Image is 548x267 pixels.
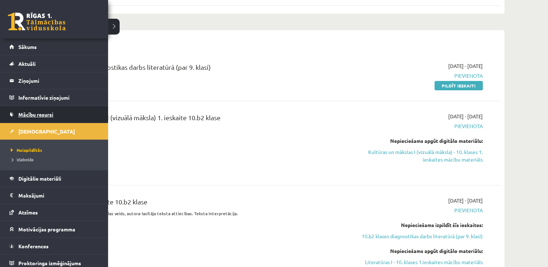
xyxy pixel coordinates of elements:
[54,113,336,126] div: Kultūra un māksla I (vizuālā māksla) 1. ieskaite 10.b2 klase
[54,210,336,217] p: Literatūra – jēdziens, mākslas veids, autora-lasītāja teksta attiecības. Teksta interpretācija.
[9,147,42,153] span: Neizpildītās
[347,207,483,214] span: Pievienota
[347,221,483,229] div: Nepieciešams izpildīt šīs ieskaites:
[435,81,483,90] a: Pildīt ieskaiti
[347,148,483,163] a: Kultūras un mākslas I (vizuālā māksla) - 10. klases 1. ieskaites mācību materiāls
[448,197,483,204] span: [DATE] - [DATE]
[18,175,61,182] span: Digitālie materiāli
[9,157,34,162] span: Izlabotās
[9,238,99,254] a: Konferences
[18,187,99,204] legend: Maksājumi
[18,260,81,266] span: Proktoringa izmēģinājums
[9,170,99,187] a: Digitālie materiāli
[9,72,99,89] a: Ziņojumi
[448,113,483,120] span: [DATE] - [DATE]
[9,147,101,153] a: Neizpildītās
[18,44,37,50] span: Sākums
[18,243,49,249] span: Konferences
[9,39,99,55] a: Sākums
[18,128,75,135] span: [DEMOGRAPHIC_DATA]
[347,72,483,80] span: Pievienota
[18,209,38,216] span: Atzīmes
[9,221,99,237] a: Motivācijas programma
[18,111,53,118] span: Mācību resursi
[9,55,99,72] a: Aktuāli
[9,204,99,221] a: Atzīmes
[18,226,75,232] span: Motivācijas programma
[9,89,99,106] a: Informatīvie ziņojumi
[18,72,99,89] legend: Ziņojumi
[9,106,99,123] a: Mācību resursi
[448,62,483,70] span: [DATE] - [DATE]
[8,13,66,31] a: Rīgas 1. Tālmācības vidusskola
[347,137,483,145] div: Nepieciešams apgūt digitālo materiālu:
[347,247,483,255] div: Nepieciešams apgūt digitālo materiālu:
[18,89,99,106] legend: Informatīvie ziņojumi
[347,122,483,130] span: Pievienota
[347,258,483,266] a: Literatūras I - 10. klases 1.ieskaites mācību materiāls
[54,197,336,210] div: Literatūra 1. ieskaite 10.b2 klase
[347,232,483,240] a: 10.b2 klases diagnostikas darbs literatūrā (par 9. klasi)
[9,123,99,140] a: [DEMOGRAPHIC_DATA]
[9,187,99,204] a: Maksājumi
[54,62,336,76] div: 10.b2 klases diagnostikas darbs literatūrā (par 9. klasi)
[18,60,36,67] span: Aktuāli
[9,156,101,163] a: Izlabotās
